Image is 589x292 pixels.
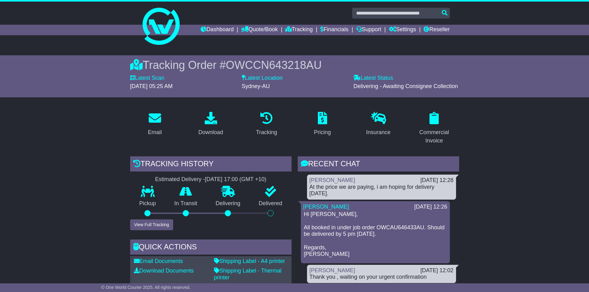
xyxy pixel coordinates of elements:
label: Latest Location [242,75,283,82]
a: Shipping Label - A4 printer [214,258,285,264]
span: © One World Courier 2025. All rights reserved. [101,285,191,290]
div: RECENT CHAT [298,156,459,173]
a: Email Documents [134,258,183,264]
p: Delivering [207,200,250,207]
a: Tracking [252,110,281,139]
label: Latest Status [353,75,393,82]
a: Reseller [424,25,450,35]
a: Settings [389,25,416,35]
div: [DATE] 12:28 [420,177,454,184]
a: [PERSON_NAME] [309,267,355,273]
button: View Full Tracking [130,219,173,230]
a: [PERSON_NAME] [303,204,349,210]
span: [DATE] 05:25 AM [130,83,173,89]
div: At the price we are paying, i am hoping for delivery [DATE]. [309,184,454,197]
a: Download [194,110,227,139]
div: Pricing [314,128,331,137]
a: Support [356,25,381,35]
a: Pricing [310,110,335,139]
a: Quote/Book [241,25,278,35]
div: Tracking [256,128,277,137]
div: Thank you , waiting on your urgent confirmation [309,274,454,281]
a: Dashboard [201,25,234,35]
a: Shipping Label - Thermal printer [214,268,282,281]
a: Insurance [362,110,395,139]
div: [DATE] 17:00 (GMT +10) [205,176,267,183]
div: Tracking Order # [130,58,459,72]
div: Commercial Invoice [413,128,455,145]
div: Download [198,128,223,137]
label: Latest Scan [130,75,164,82]
div: Estimated Delivery - [130,176,292,183]
a: Download Documents [134,268,194,274]
p: Delivered [250,200,292,207]
p: Hi [PERSON_NAME], All booked in under job order OWCAU646433AU. Should be delivered by 5 pm [DATE]... [304,211,447,258]
span: OWCCN643218AU [226,59,322,71]
p: Pickup [130,200,165,207]
span: Delivering - Awaiting Consignee Collection [353,83,458,89]
div: Quick Actions [130,239,292,256]
div: [DATE] 12:02 [420,267,454,274]
a: Tracking [285,25,313,35]
a: Commercial Invoice [409,110,459,147]
div: Insurance [366,128,391,137]
a: Financials [320,25,348,35]
a: [PERSON_NAME] [309,177,355,183]
p: In Transit [165,200,207,207]
div: Tracking history [130,156,292,173]
span: Sydney-AU [242,83,270,89]
a: Email [144,110,166,139]
div: Email [148,128,162,137]
div: [DATE] 12:26 [414,204,447,210]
